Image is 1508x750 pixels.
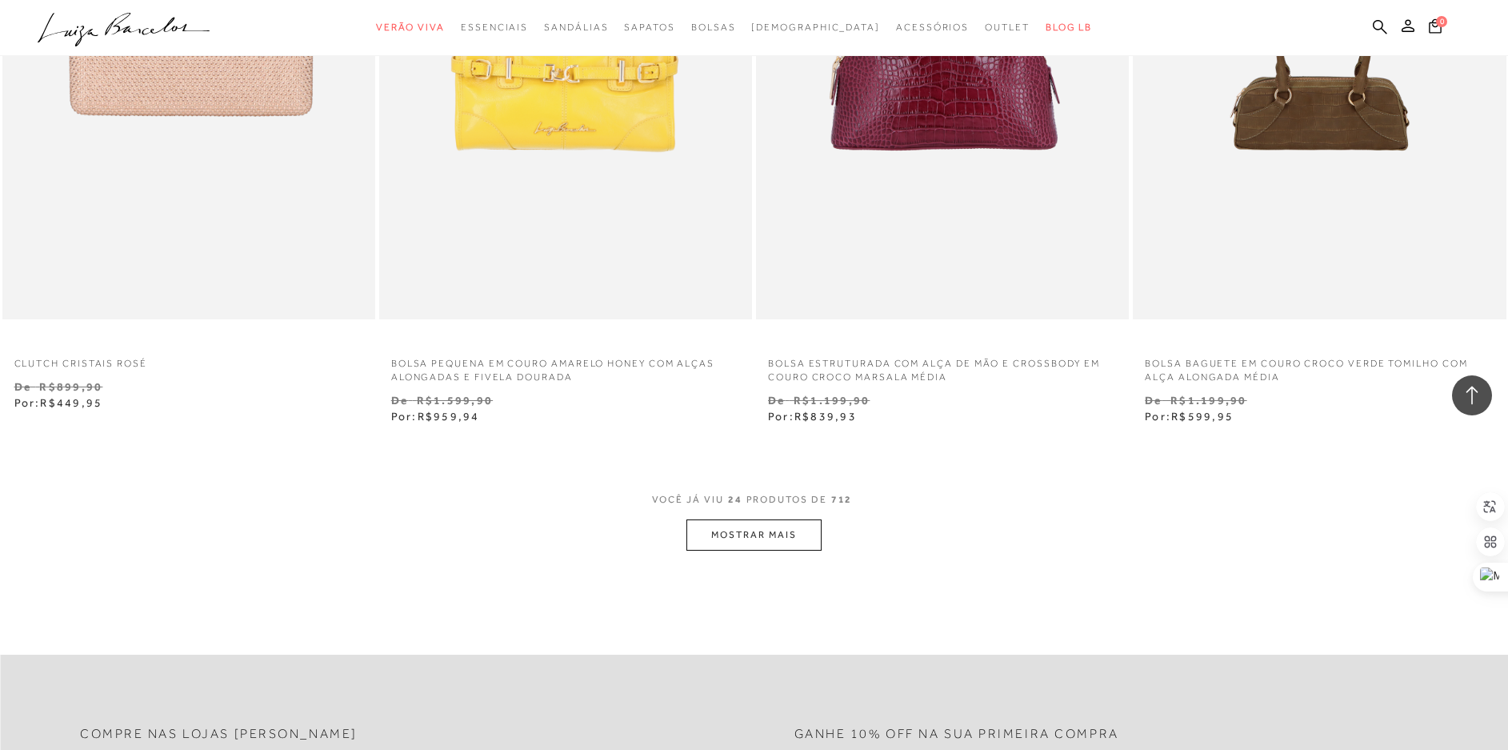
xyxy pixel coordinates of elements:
small: R$1.199,90 [1170,394,1246,407]
a: categoryNavScreenReaderText [544,13,608,42]
small: R$1.599,90 [417,394,493,407]
span: R$599,95 [1171,410,1234,423]
span: R$839,93 [794,410,857,423]
span: Essenciais [461,22,528,33]
button: 0 [1424,18,1446,39]
small: De [1145,394,1162,407]
small: R$899,90 [39,380,102,393]
span: 712 [831,494,853,505]
small: De [14,380,31,393]
a: categoryNavScreenReaderText [896,13,969,42]
span: Sapatos [624,22,674,33]
a: CLUTCH CRISTAIS ROSÉ [2,347,375,371]
span: Bolsas [691,22,736,33]
h2: Ganhe 10% off na sua primeira compra [794,727,1119,742]
span: 0 [1436,16,1447,27]
span: Outlet [985,22,1030,33]
a: BLOG LB [1046,13,1092,42]
span: Por: [1145,410,1234,423]
a: categoryNavScreenReaderText [691,13,736,42]
span: Acessórios [896,22,969,33]
span: Por: [391,410,480,423]
a: BOLSA PEQUENA EM COURO AMARELO HONEY COM ALÇAS ALONGADAS E FIVELA DOURADA [379,347,752,384]
span: [DEMOGRAPHIC_DATA] [751,22,880,33]
button: MOSTRAR MAIS [686,519,821,551]
a: BOLSA BAGUETE EM COURO CROCO VERDE TOMILHO COM ALÇA ALONGADA MÉDIA [1133,347,1506,384]
span: BLOG LB [1046,22,1092,33]
h2: Compre nas lojas [PERSON_NAME] [80,727,358,742]
a: BOLSA ESTRUTURADA COM ALÇA DE MÃO E CROSSBODY EM COURO CROCO MARSALA MÉDIA [756,347,1129,384]
a: noSubCategoriesText [751,13,880,42]
span: R$959,94 [418,410,480,423]
span: Verão Viva [376,22,445,33]
a: categoryNavScreenReaderText [624,13,674,42]
span: Sandálias [544,22,608,33]
a: categoryNavScreenReaderText [985,13,1030,42]
small: R$1.199,90 [794,394,870,407]
span: Por: [768,410,857,423]
span: 24 [728,494,742,505]
small: De [391,394,408,407]
small: De [768,394,785,407]
a: categoryNavScreenReaderText [376,13,445,42]
span: R$449,95 [40,396,102,409]
span: Por: [14,396,103,409]
a: categoryNavScreenReaderText [461,13,528,42]
span: VOCÊ JÁ VIU PRODUTOS DE [652,494,857,505]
